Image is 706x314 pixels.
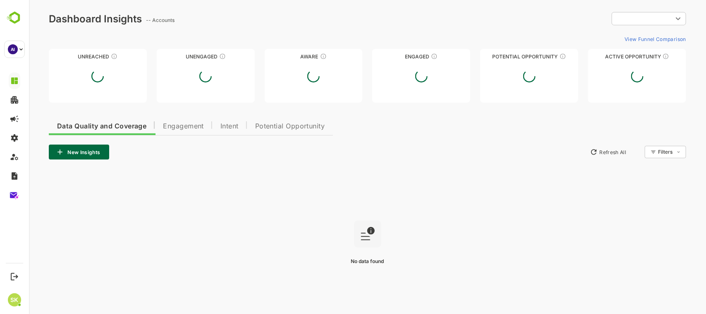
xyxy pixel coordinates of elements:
[629,149,644,155] div: Filters
[4,10,25,26] img: BambooboxLogoMark.f1c84d78b4c51b1a7b5f700c9845e183.svg
[343,53,441,60] div: Engaged
[558,145,601,159] button: Refresh All
[20,145,80,159] button: New Insights
[402,53,409,60] div: These accounts are warm, further nurturing would qualify them to MQAs
[451,53,549,60] div: Potential Opportunity
[592,32,657,46] button: View Funnel Comparison
[134,123,175,130] span: Engagement
[82,53,89,60] div: These accounts have not been engaged with for a defined time period
[8,44,18,54] div: AI
[117,17,148,23] ag: -- Accounts
[20,53,118,60] div: Unreached
[28,123,117,130] span: Data Quality and Coverage
[20,13,113,25] div: Dashboard Insights
[226,123,296,130] span: Potential Opportunity
[583,11,657,26] div: ​
[531,53,537,60] div: These accounts are MQAs and can be passed on to Inside Sales
[191,123,210,130] span: Intent
[291,53,298,60] div: These accounts have just entered the buying cycle and need further nurturing
[8,293,21,307] div: SK
[236,53,334,60] div: Aware
[9,271,20,282] button: Logout
[559,53,657,60] div: Active Opportunity
[190,53,197,60] div: These accounts have not shown enough engagement and need nurturing
[634,53,640,60] div: These accounts have open opportunities which might be at any of the Sales Stages
[628,145,657,159] div: Filters
[322,258,355,264] span: No data found
[128,53,226,60] div: Unengaged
